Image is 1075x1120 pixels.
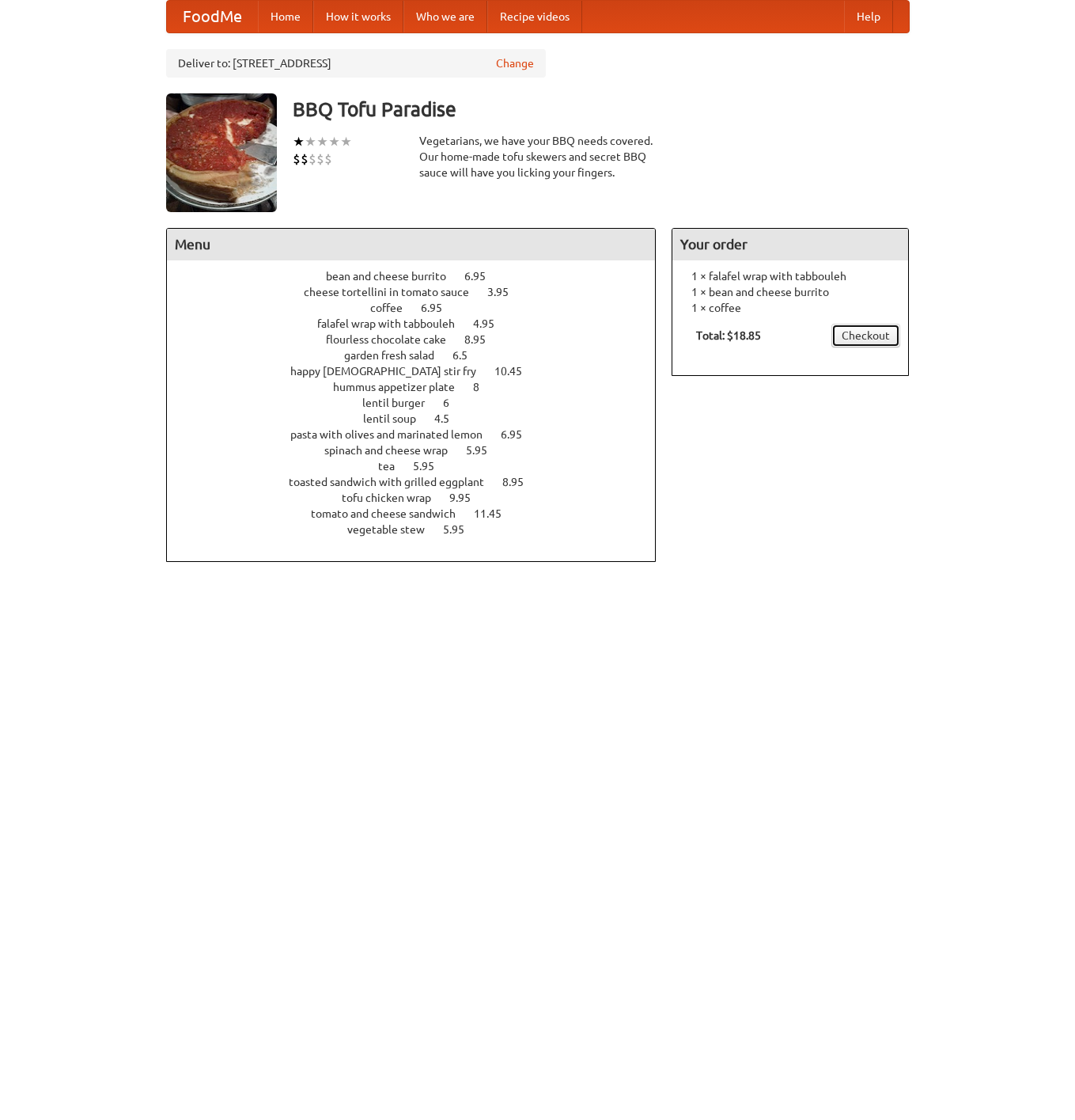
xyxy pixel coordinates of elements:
[340,133,352,150] li: ★
[363,412,432,425] span: lentil soup
[449,492,486,504] span: 9.95
[166,49,546,78] div: Deliver to: [STREET_ADDRESS]
[363,412,479,425] a: lentil soup 4.5
[342,492,500,504] a: tofu chicken wrap 9.95
[290,365,551,378] a: happy [DEMOGRAPHIC_DATA] stir fry 10.45
[328,133,340,150] li: ★
[258,1,313,32] a: Home
[494,365,538,378] span: 10.45
[419,133,657,180] div: Vegetarians, we have your BBQ needs covered. Our home-made tofu skewers and secret BBQ sauce will...
[831,324,900,347] a: Checkout
[347,523,494,536] a: vegetable stew 5.95
[326,270,462,283] span: bean and cheese burrito
[844,1,893,32] a: Help
[672,229,908,260] h4: Your order
[333,381,471,393] span: hummus appetizer plate
[293,93,910,125] h3: BBQ Tofu Paradise
[344,349,450,362] span: garden fresh salad
[313,1,403,32] a: How it works
[289,476,500,488] span: toasted sandwich with grilled eggplant
[305,133,316,150] li: ★
[473,381,495,393] span: 8
[289,476,553,488] a: toasted sandwich with grilled eggplant 8.95
[464,333,502,346] span: 8.95
[403,1,487,32] a: Who we are
[333,381,509,393] a: hummus appetizer plate 8
[316,150,324,168] li: $
[293,150,301,168] li: $
[290,365,492,378] span: happy [DEMOGRAPHIC_DATA] stir fry
[324,444,464,457] span: spinach and cheese wrap
[434,412,465,425] span: 4.5
[680,284,900,300] li: 1 × bean and cheese burrito
[290,428,551,441] a: pasta with olives and marinated lemon 6.95
[378,460,411,473] span: tea
[167,229,656,260] h4: Menu
[316,133,328,150] li: ★
[502,476,539,488] span: 8.95
[362,397,479,409] a: lentil burger 6
[311,507,471,520] span: tomato and cheese sandwich
[342,492,447,504] span: tofu chicken wrap
[443,523,480,536] span: 5.95
[304,286,485,298] span: cheese tortellini in tomato sauce
[304,286,538,298] a: cheese tortellini in tomato sauce 3.95
[324,444,517,457] a: spinach and cheese wrap 5.95
[680,268,900,284] li: 1 × falafel wrap with tabbouleh
[474,507,517,520] span: 11.45
[473,317,510,330] span: 4.95
[301,150,308,168] li: $
[421,302,458,314] span: 6.95
[370,302,418,314] span: coffee
[308,150,316,168] li: $
[326,270,515,283] a: bean and cheese burrito 6.95
[326,333,515,346] a: flourless chocolate cake 8.95
[324,150,332,168] li: $
[347,523,441,536] span: vegetable stew
[487,286,524,298] span: 3.95
[167,1,258,32] a: FoodMe
[501,428,538,441] span: 6.95
[466,444,503,457] span: 5.95
[680,300,900,316] li: 1 × coffee
[443,397,465,409] span: 6
[317,317,524,330] a: falafel wrap with tabbouleh 4.95
[487,1,582,32] a: Recipe videos
[696,329,761,342] b: Total: $18.85
[317,317,471,330] span: falafel wrap with tabbouleh
[464,270,502,283] span: 6.95
[344,349,497,362] a: garden fresh salad 6.5
[452,349,483,362] span: 6.5
[326,333,462,346] span: flourless chocolate cake
[362,397,441,409] span: lentil burger
[311,507,531,520] a: tomato and cheese sandwich 11.45
[413,460,450,473] span: 5.95
[290,428,498,441] span: pasta with olives and marinated lemon
[370,302,471,314] a: coffee 6.95
[166,93,277,212] img: angular.jpg
[378,460,464,473] a: tea 5.95
[496,55,534,71] a: Change
[293,133,305,150] li: ★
